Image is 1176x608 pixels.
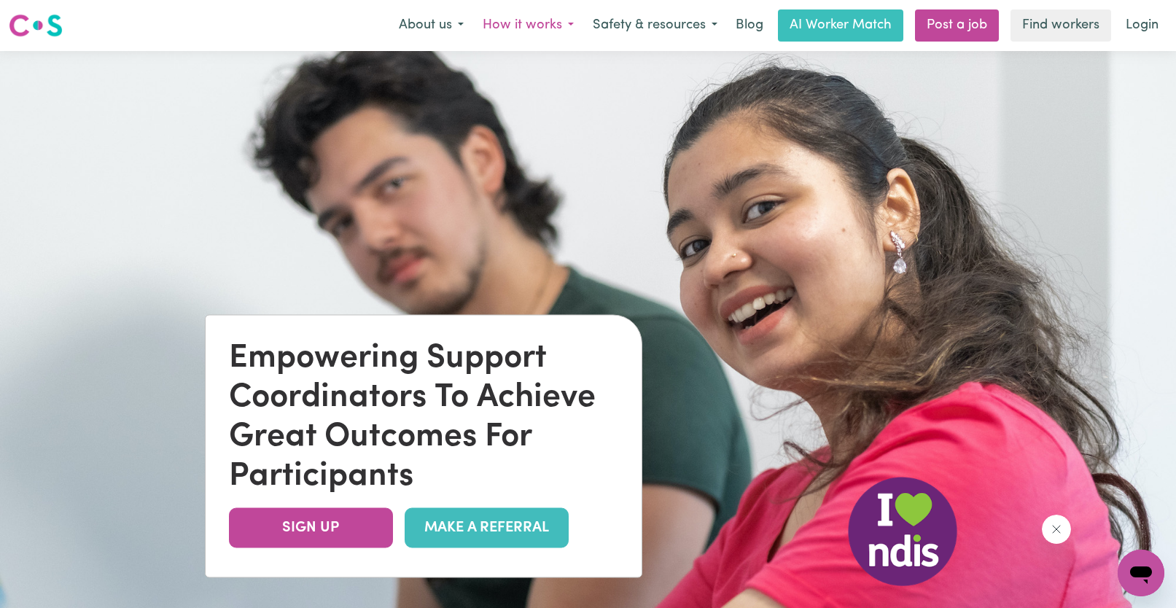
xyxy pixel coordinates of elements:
[727,9,772,42] a: Blog
[1118,550,1164,596] iframe: Button to launch messaging window
[1042,515,1071,544] iframe: Close message
[229,339,618,496] div: Empowering Support Coordinators To Achieve Great Outcomes For Participants
[389,10,473,41] button: About us
[9,12,63,39] img: Careseekers logo
[1117,9,1167,42] a: Login
[473,10,583,41] button: How it works
[583,10,727,41] button: Safety & resources
[1010,9,1111,42] a: Find workers
[9,9,63,42] a: Careseekers logo
[848,477,957,586] img: NDIS Logo
[778,9,903,42] a: AI Worker Match
[229,508,393,548] a: SIGN UP
[405,508,569,548] a: MAKE A REFERRAL
[9,10,88,22] span: Need any help?
[915,9,999,42] a: Post a job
